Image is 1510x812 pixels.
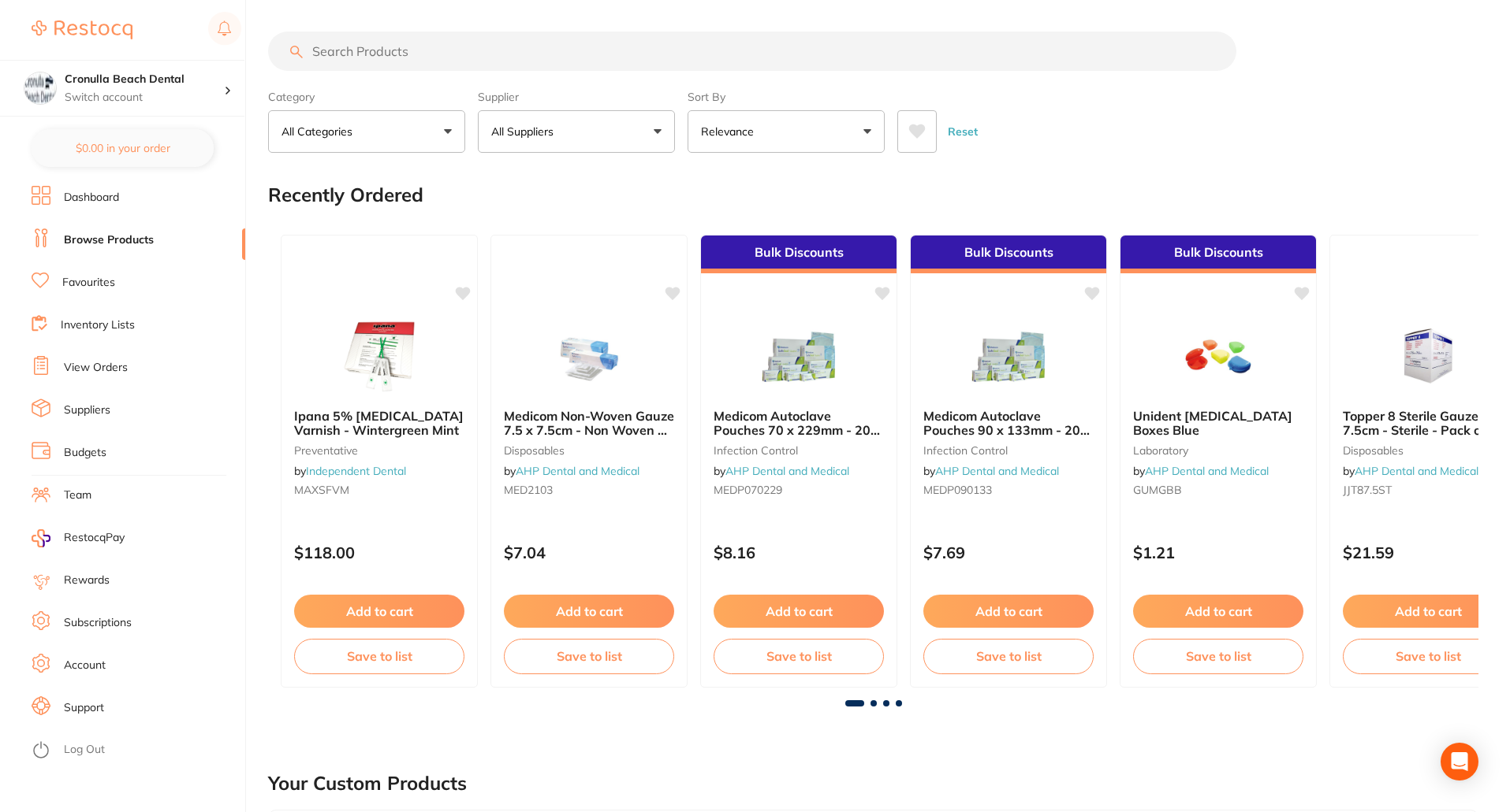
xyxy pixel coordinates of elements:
[64,742,105,758] a: Log Out
[504,484,674,496] small: MED2103
[268,32,1236,71] input: Search Products
[714,595,884,628] button: Add to cart
[281,124,359,139] p: All Categories
[1377,317,1479,396] img: Topper 8 Sterile Gauze 7.5 x 7.5cm - Sterile - Pack of 50
[538,317,640,396] img: Medicom Non-Woven Gauze 7.5 x 7.5cm - Non Woven 4 Ply
[32,529,125,547] a: RestocqPay
[64,658,106,673] a: Account
[32,20,132,39] img: Restocq Logo
[294,639,464,673] button: Save to list
[478,110,675,153] button: All Suppliers
[923,444,1094,457] small: infection control
[64,488,91,503] a: Team
[62,275,115,291] a: Favourites
[1133,543,1303,562] p: $1.21
[688,90,885,104] label: Sort By
[32,738,240,763] button: Log Out
[1343,464,1478,478] span: by
[943,110,982,153] button: Reset
[714,484,884,496] small: MEDP070229
[923,409,1094,438] b: Medicom Autoclave Pouches 90 x 133mm - 200 per box
[65,72,224,87] h4: Cronulla Beach Dental
[957,317,1060,396] img: Medicom Autoclave Pouches 90 x 133mm - 200 per box
[64,700,104,716] a: Support
[294,543,464,562] p: $118.00
[268,90,465,104] label: Category
[714,639,884,673] button: Save to list
[328,317,431,396] img: Ipana 5% Sodium Fluoride Varnish - Wintergreen Mint
[64,530,125,546] span: RestocqPay
[1133,639,1303,673] button: Save to list
[268,184,423,206] h2: Recently Ordered
[64,232,154,248] a: Browse Products
[714,543,884,562] p: $8.16
[32,529,50,547] img: RestocqPay
[504,444,674,457] small: disposables
[268,110,465,153] button: All Categories
[1167,317,1270,396] img: Unident Retainer Boxes Blue
[714,444,884,457] small: infection control
[1441,743,1478,780] div: Open Intercom Messenger
[478,90,675,104] label: Supplier
[64,573,110,588] a: Rewards
[24,72,56,104] img: Cronulla Beach Dental
[1133,484,1303,496] small: GUMGBB
[1133,464,1269,478] span: by
[1133,444,1303,457] small: laboratory
[504,464,639,478] span: by
[65,90,224,106] p: Switch account
[701,235,897,273] div: Bulk Discounts
[1355,464,1478,478] a: AHP Dental and Medical
[294,484,464,496] small: MAXSFVM
[911,235,1106,273] div: Bulk Discounts
[1133,409,1303,438] b: Unident Retainer Boxes Blue
[1133,595,1303,628] button: Add to cart
[504,639,674,673] button: Save to list
[923,639,1094,673] button: Save to list
[1145,464,1269,478] a: AHP Dental and Medical
[923,484,1094,496] small: MEDP090133
[64,190,119,206] a: Dashboard
[701,124,760,139] p: Relevance
[294,464,406,478] span: by
[923,464,1059,478] span: by
[491,124,560,139] p: All Suppliers
[688,110,885,153] button: Relevance
[714,409,884,438] b: Medicom Autoclave Pouches 70 x 229mm - 200 per box
[504,543,674,562] p: $7.04
[725,464,849,478] a: AHP Dental and Medical
[504,409,674,438] b: Medicom Non-Woven Gauze 7.5 x 7.5cm - Non Woven 4 Ply
[1120,235,1316,273] div: Bulk Discounts
[748,317,850,396] img: Medicom Autoclave Pouches 70 x 229mm - 200 per box
[61,317,135,333] a: Inventory Lists
[294,444,464,457] small: preventative
[935,464,1059,478] a: AHP Dental and Medical
[294,595,464,628] button: Add to cart
[923,543,1094,562] p: $7.69
[923,595,1094,628] button: Add to cart
[64,402,110,418] a: Suppliers
[32,12,132,48] a: Restocq Logo
[294,409,464,438] b: Ipana 5% Sodium Fluoride Varnish - Wintergreen Mint
[64,445,106,461] a: Budgets
[504,595,674,628] button: Add to cart
[714,464,849,478] span: by
[516,464,639,478] a: AHP Dental and Medical
[268,773,467,795] h2: Your Custom Products
[306,464,406,478] a: Independent Dental
[32,129,214,167] button: $0.00 in your order
[64,615,132,631] a: Subscriptions
[64,360,128,376] a: View Orders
